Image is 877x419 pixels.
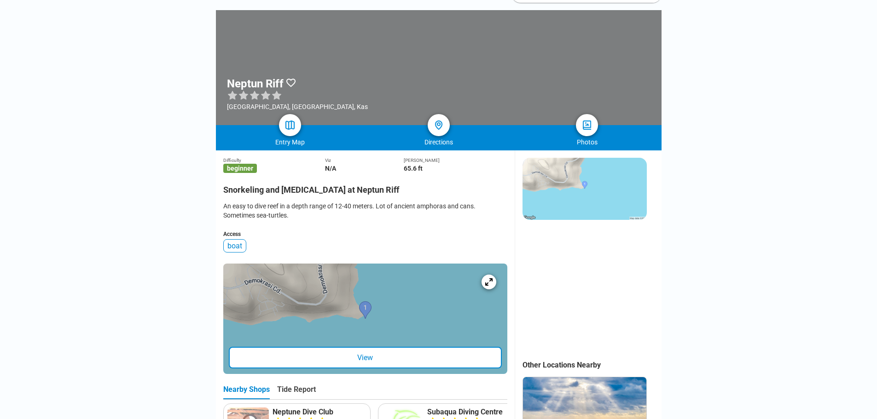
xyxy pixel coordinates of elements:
[576,114,598,136] a: photos
[325,158,404,163] div: Viz
[223,239,246,253] div: boat
[523,361,662,369] div: Other Locations Nearby
[223,164,257,173] span: beginner
[223,179,507,195] h2: Snorkeling and [MEDICAL_DATA] at Neptun Riff
[229,347,502,368] div: View
[223,201,507,220] div: An easy to dive reef in a depth range of 12-40 meters. Lot of ancient amphoras and cans. Sometime...
[227,77,284,90] h1: Neptun Riff
[223,385,270,399] div: Nearby Shops
[227,103,368,110] div: [GEOGRAPHIC_DATA], [GEOGRAPHIC_DATA], Kas
[404,165,507,172] div: 65.6 ft
[273,408,366,417] a: Neptune Dive Club
[216,138,365,146] div: Entry Map
[364,138,513,146] div: Directions
[277,385,316,399] div: Tide Report
[523,158,647,220] img: staticmap
[223,264,507,374] a: entry mapView
[433,120,444,131] img: directions
[581,120,592,131] img: photos
[285,120,296,131] img: map
[325,165,404,172] div: N/A
[404,158,507,163] div: [PERSON_NAME]
[223,231,507,237] div: Access
[427,408,526,417] a: Subaqua Diving Centre
[223,158,325,163] div: Difficulty
[279,114,301,136] a: map
[513,138,662,146] div: Photos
